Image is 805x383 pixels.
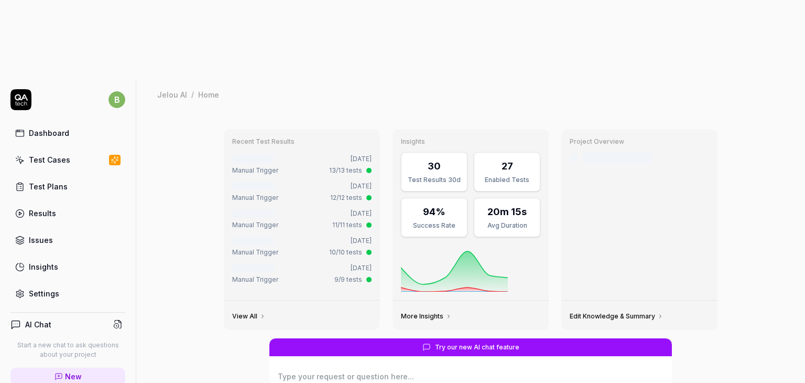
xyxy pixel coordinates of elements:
[332,220,362,230] div: 11/11 tests
[29,288,59,299] div: Settings
[487,205,527,219] div: 20m 15s
[10,341,125,359] p: Start a new chat to ask questions about your project
[230,234,374,259] a: [DATE]Manual Trigger10/10 tests
[351,182,372,190] time: [DATE]
[334,275,362,284] div: 9/9 tests
[10,150,125,170] a: Test Cases
[10,176,125,197] a: Test Plans
[191,89,194,100] div: /
[10,230,125,250] a: Issues
[29,181,68,192] div: Test Plans
[351,209,372,217] time: [DATE]
[232,220,278,230] div: Manual Trigger
[29,127,69,139] div: Dashboard
[351,237,372,244] time: [DATE]
[351,155,372,163] time: [DATE]
[330,193,362,203] div: 12/12 tests
[108,89,125,110] button: b
[232,248,278,257] div: Manual Trigger
[351,264,372,272] time: [DATE]
[29,154,70,165] div: Test Cases
[10,123,125,143] a: Dashboard
[232,137,372,146] h3: Recent Test Results
[408,175,461,185] div: Test Results 30d
[29,235,53,246] div: Issues
[481,175,534,185] div: Enabled Tests
[232,193,278,203] div: Manual Trigger
[10,283,125,304] a: Settings
[230,207,374,232] a: [DATE]Manual Trigger11/11 tests
[65,371,82,382] span: New
[232,312,266,321] a: View All
[230,152,374,177] a: [DATE]Manual Trigger13/13 tests
[502,159,513,173] div: 27
[582,152,652,163] div: Last crawled [DATE]
[10,257,125,277] a: Insights
[230,261,374,286] a: [DATE]Manual Trigger9/9 tests
[481,221,534,230] div: Avg Duration
[157,89,187,100] div: Jelou AI
[198,89,219,100] div: Home
[108,91,125,108] span: b
[230,179,374,205] a: [DATE]Manual Trigger12/12 tests
[435,343,519,352] span: Try our new AI chat feature
[29,208,56,219] div: Results
[428,159,441,173] div: 30
[408,221,461,230] div: Success Rate
[10,203,125,224] a: Results
[401,312,452,321] a: More Insights
[29,261,58,272] div: Insights
[232,166,278,175] div: Manual Trigger
[329,166,362,175] div: 13/13 tests
[25,319,51,330] h4: AI Chat
[329,248,362,257] div: 10/10 tests
[401,137,540,146] h3: Insights
[570,137,709,146] h3: Project Overview
[232,275,278,284] div: Manual Trigger
[423,205,445,219] div: 94%
[570,312,663,321] a: Edit Knowledge & Summary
